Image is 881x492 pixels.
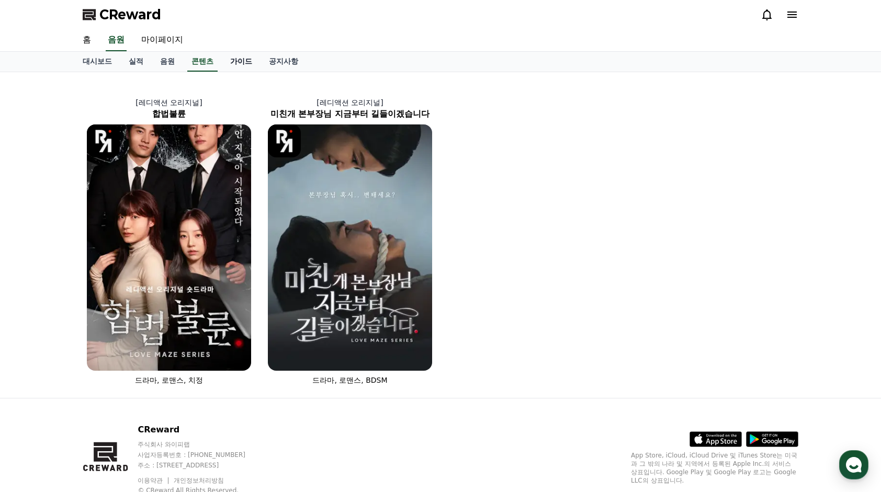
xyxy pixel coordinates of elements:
[99,6,161,23] span: CReward
[312,376,387,384] span: 드라마, 로맨스, BDSM
[138,440,265,449] p: 주식회사 와이피랩
[631,451,798,485] p: App Store, iCloud, iCloud Drive 및 iTunes Store는 미국과 그 밖의 나라 및 지역에서 등록된 Apple Inc.의 서비스 상표입니다. Goo...
[78,97,259,108] p: [레디액션 오리지널]
[133,29,191,51] a: 마이페이지
[259,97,440,108] p: [레디액션 오리지널]
[106,29,127,51] a: 음원
[96,348,108,356] span: 대화
[138,477,171,484] a: 이용약관
[83,6,161,23] a: CReward
[259,89,440,394] a: [레디액션 오리지널] 미친개 본부장님 지금부터 길들이겠습니다 미친개 본부장님 지금부터 길들이겠습니다 [object Object] Logo 드라마, 로맨스, BDSM
[138,424,265,436] p: CReward
[138,451,265,459] p: 사업자등록번호 : [PHONE_NUMBER]
[33,347,39,356] span: 홈
[152,52,183,72] a: 음원
[135,331,201,358] a: 설정
[135,376,203,384] span: 드라마, 로맨스, 치정
[138,461,265,470] p: 주소 : [STREET_ADDRESS]
[174,477,224,484] a: 개인정보처리방침
[222,52,261,72] a: 가이드
[268,124,432,371] img: 미친개 본부장님 지금부터 길들이겠습니다
[69,331,135,358] a: 대화
[74,52,120,72] a: 대시보드
[162,347,174,356] span: 설정
[3,331,69,358] a: 홈
[187,52,218,72] a: 콘텐츠
[87,124,120,157] img: [object Object] Logo
[268,124,301,157] img: [object Object] Logo
[259,108,440,120] h2: 미친개 본부장님 지금부터 길들이겠습니다
[78,108,259,120] h2: 합법불륜
[120,52,152,72] a: 실적
[78,89,259,394] a: [레디액션 오리지널] 합법불륜 합법불륜 [object Object] Logo 드라마, 로맨스, 치정
[261,52,307,72] a: 공지사항
[87,124,251,371] img: 합법불륜
[74,29,99,51] a: 홈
